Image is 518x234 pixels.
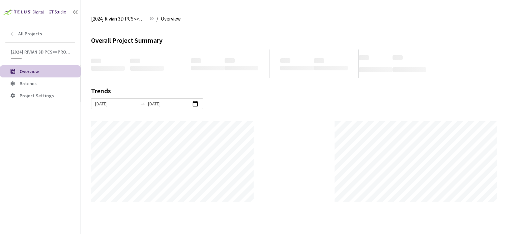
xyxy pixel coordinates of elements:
[191,66,225,70] span: ‌
[280,66,314,70] span: ‌
[91,66,125,71] span: ‌
[91,88,498,98] div: Trends
[11,49,71,55] span: [2024] Rivian 3D PCS<>Production
[95,100,137,107] input: Start date
[280,58,290,63] span: ‌
[393,55,403,60] span: ‌
[191,58,201,63] span: ‌
[393,67,426,72] span: ‌
[130,66,164,71] span: ‌
[20,68,39,74] span: Overview
[314,58,324,63] span: ‌
[161,15,181,23] span: Overview
[359,55,369,60] span: ‌
[314,66,348,70] span: ‌
[20,80,37,87] span: Batches
[359,67,393,72] span: ‌
[18,31,42,37] span: All Projects
[148,100,190,107] input: End date
[225,58,235,63] span: ‌
[225,66,258,70] span: ‌
[140,101,145,106] span: to
[140,101,145,106] span: swap-right
[49,9,66,15] div: GT Studio
[91,35,508,45] div: Overall Project Summary
[91,15,146,23] span: [2024] Rivian 3D PCS<>Production
[156,15,158,23] li: /
[91,59,101,63] span: ‌
[130,59,140,63] span: ‌
[20,93,54,99] span: Project Settings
